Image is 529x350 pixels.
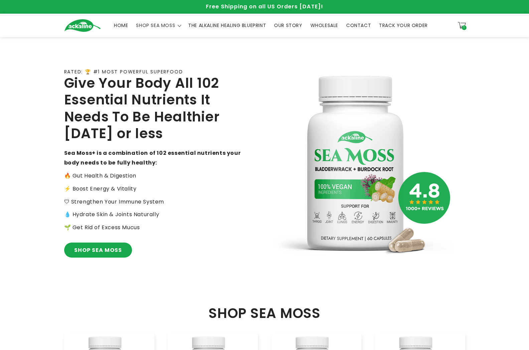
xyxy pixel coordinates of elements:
span: OUR STORY [274,22,302,28]
a: SHOP SEA MOSS [64,243,132,258]
summary: SHOP SEA MOSS [132,18,184,32]
a: HOME [110,18,132,32]
p: 💧 Hydrate Skin & Joints Naturally [64,210,241,220]
h2: Give Your Body All 102 Essential Nutrients It Needs To Be Healthier [DATE] or less [64,75,241,142]
span: TRACK YOUR ORDER [379,22,428,28]
a: OUR STORY [270,18,306,32]
a: CONTACT [342,18,375,32]
span: HOME [114,22,128,28]
span: Free Shipping on all US Orders [DATE]! [206,3,323,10]
img: Ackaline [64,19,101,32]
span: SHOP SEA MOSS [136,22,175,28]
p: 🛡 Strengthen Your Immune System [64,197,241,207]
strong: Sea Moss+ is a combination of 102 essential nutrients your body needs to be fully healthy: [64,149,241,166]
p: 🌱 Get Rid of Excess Mucus [64,223,241,233]
p: RATED: 🏆 #1 MOST POWERFUL SUPERFOOD [64,69,183,75]
a: THE ALKALINE HEALING BLUEPRINT [184,18,270,32]
h2: SHOP SEA MOSS [64,305,465,322]
p: ⚡️ Boost Energy & Vitality [64,184,241,194]
a: TRACK YOUR ORDER [375,18,432,32]
span: THE ALKALINE HEALING BLUEPRINT [188,22,266,28]
span: WHOLESALE [310,22,338,28]
p: 🔥 Gut Health & Digestion [64,171,241,181]
a: WHOLESALE [306,18,342,32]
span: 1 [464,25,465,30]
span: CONTACT [346,22,371,28]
